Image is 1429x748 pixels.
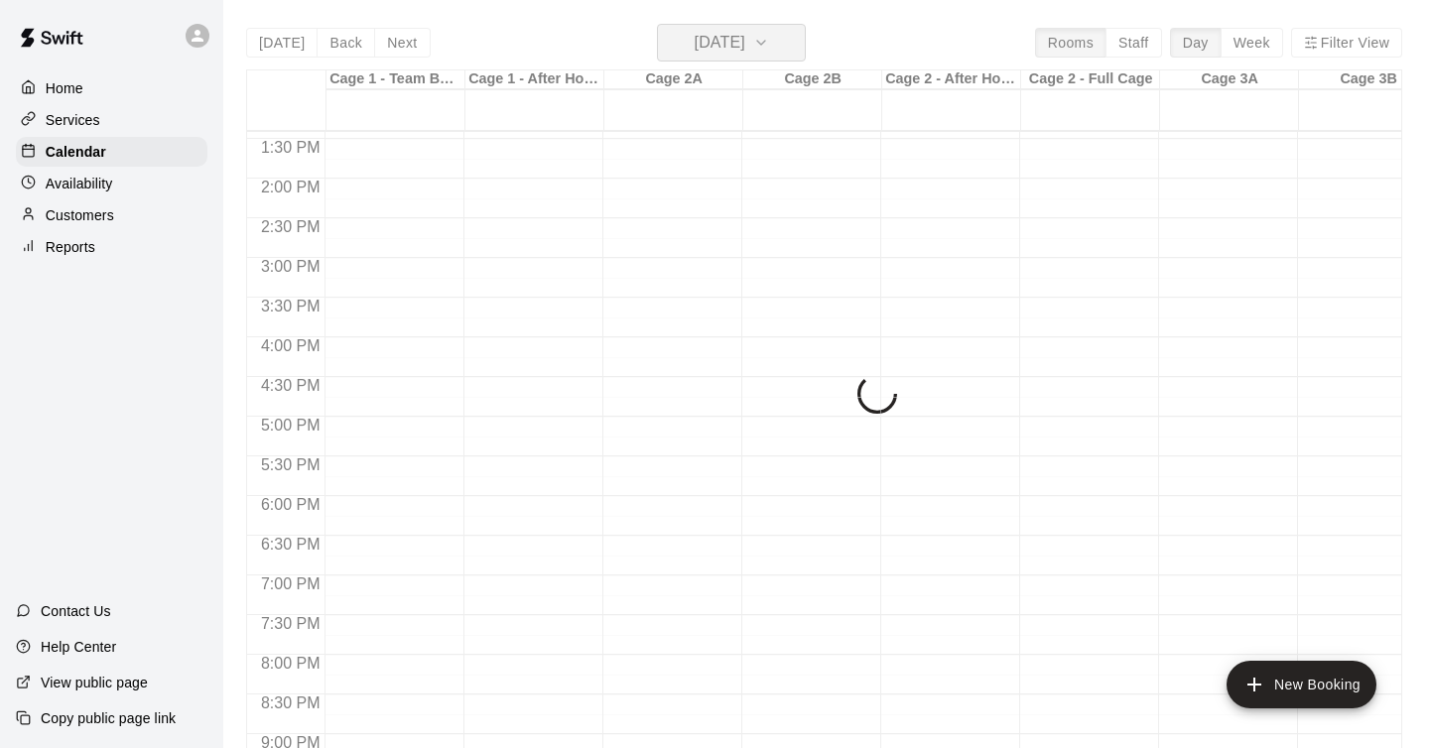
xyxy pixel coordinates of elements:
[256,615,325,632] span: 7:30 PM
[16,105,207,135] a: Services
[46,174,113,193] p: Availability
[743,70,882,89] div: Cage 2B
[41,708,176,728] p: Copy public page link
[41,637,116,657] p: Help Center
[256,575,325,592] span: 7:00 PM
[256,258,325,275] span: 3:00 PM
[326,70,465,89] div: Cage 1 - Team Booking
[16,137,207,167] a: Calendar
[41,601,111,621] p: Contact Us
[41,673,148,692] p: View public page
[16,200,207,230] a: Customers
[256,337,325,354] span: 4:00 PM
[256,536,325,553] span: 6:30 PM
[16,232,207,262] a: Reports
[46,78,83,98] p: Home
[882,70,1021,89] div: Cage 2 - After Hours - Lessons Only
[256,456,325,473] span: 5:30 PM
[46,142,106,162] p: Calendar
[256,655,325,672] span: 8:00 PM
[256,298,325,314] span: 3:30 PM
[604,70,743,89] div: Cage 2A
[1160,70,1299,89] div: Cage 3A
[1021,70,1160,89] div: Cage 2 - Full Cage
[46,237,95,257] p: Reports
[256,179,325,195] span: 2:00 PM
[256,218,325,235] span: 2:30 PM
[256,417,325,434] span: 5:00 PM
[256,496,325,513] span: 6:00 PM
[46,205,114,225] p: Customers
[256,139,325,156] span: 1:30 PM
[16,73,207,103] a: Home
[46,110,100,130] p: Services
[256,694,325,711] span: 8:30 PM
[16,169,207,198] a: Availability
[1227,661,1376,708] button: add
[256,377,325,394] span: 4:30 PM
[465,70,604,89] div: Cage 1 - After Hours - Lessons Only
